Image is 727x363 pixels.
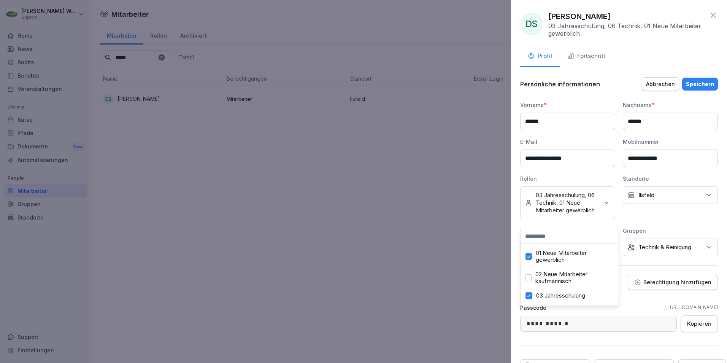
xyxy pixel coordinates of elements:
div: Fortschritt [567,52,605,61]
button: Kopieren [681,315,718,332]
label: 02 Neue Mitarbeiter kaufmännisch [535,271,614,285]
div: E-Mail [520,138,615,146]
button: Speichern [682,78,718,91]
div: Profil [528,52,552,61]
p: Ilsfeld [638,191,654,199]
button: Fortschritt [560,46,613,67]
button: Profil [520,46,560,67]
div: Rollen [520,175,615,183]
button: Abbrechen [642,77,679,91]
p: Berechtigung hinzufügen [643,279,711,285]
p: Technik & Reinigung [638,244,691,251]
div: Vorname [520,101,615,109]
p: Persönliche informationen [520,80,600,88]
a: [URL][DOMAIN_NAME] [668,304,718,311]
div: Standorte [623,175,718,183]
div: Nachname [623,101,718,109]
div: Sprache [520,227,615,235]
p: Passcode [520,304,546,312]
label: 03 Jahresschulung [536,292,585,299]
p: 03 Jahresschulung, 06 Technik, 01 Neue Mitarbeiter gewerblich [536,191,599,214]
div: Gruppen [623,227,718,235]
p: 03 Jahresschulung, 06 Technik, 01 Neue Mitarbeiter gewerblich [548,22,705,37]
div: Kopieren [687,320,711,328]
div: DS [520,13,543,35]
div: Abbrechen [646,80,675,88]
label: 01 Neue Mitarbeiter gewerblich [536,250,614,263]
div: Speichern [686,80,714,88]
p: [PERSON_NAME] [548,11,611,22]
div: Mobilnummer [623,138,718,146]
button: Berechtigung hinzufügen [628,275,718,290]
